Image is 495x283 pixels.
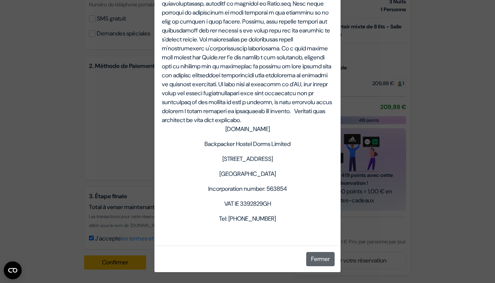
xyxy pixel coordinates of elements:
p: [STREET_ADDRESS] [162,155,333,164]
p: Backpacker Hostel Dorms Limited [162,140,333,149]
button: Abrir el widget CMP [4,261,22,279]
p: [DOMAIN_NAME] [162,125,333,134]
p: Incorporation number: 563854 [162,184,333,193]
p: VAT IE 3392829GH [162,199,333,208]
button: Fermer [306,252,335,266]
p: Tel: [PHONE_NUMBER] [162,214,333,223]
p: [GEOGRAPHIC_DATA] [162,170,333,178]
